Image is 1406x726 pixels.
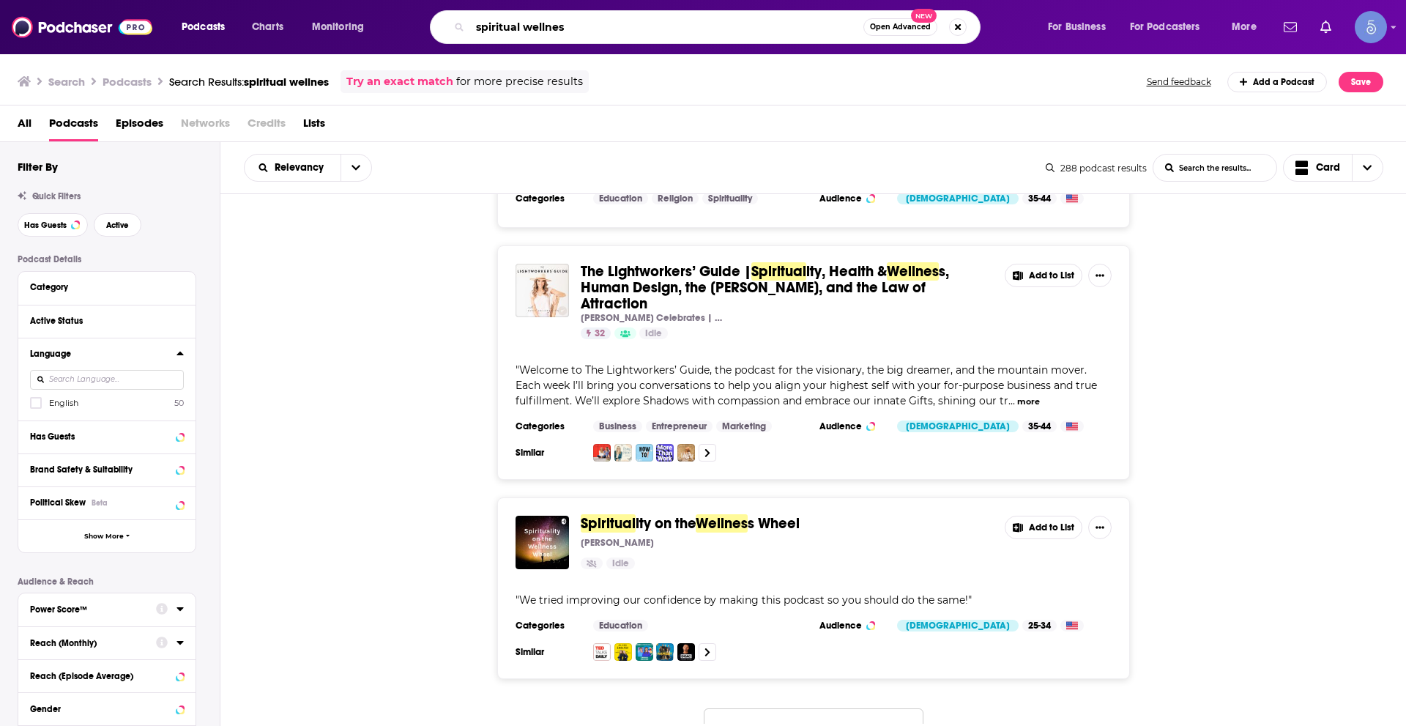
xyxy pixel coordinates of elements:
p: [PERSON_NAME] Celebrates | Business & Branding Coach [581,312,727,324]
div: [DEMOGRAPHIC_DATA] [897,421,1019,432]
h3: Search [48,75,85,89]
span: Networks [181,111,230,141]
span: for more precise results [456,73,583,90]
div: 35-44 [1022,421,1057,432]
span: Monitoring [312,17,364,37]
a: More Than Work [656,444,674,462]
span: Idle [612,557,629,571]
img: TED Talks Daily [593,643,611,661]
button: Show More Button [1088,516,1112,539]
span: New [911,9,937,23]
img: The Ramsey Show [656,643,674,661]
img: Align with Jenna Zoe: The Human Design Podcast [677,444,695,462]
button: Gender [30,699,184,717]
p: [PERSON_NAME] [581,537,654,549]
button: open menu [302,15,383,39]
button: Category [30,278,184,296]
div: Beta [92,498,108,508]
a: The Lightworkers’ Guide | Spirituality, Health & Wellness, Human Design, the Gene Keys, and the L... [516,264,569,317]
p: Podcast Details [18,254,196,264]
a: Spirituality on the Wellness Wheel [516,516,569,569]
h2: Choose List sort [244,154,372,182]
button: Has Guests [18,213,88,237]
span: ity, Health & [806,262,887,281]
span: 50 [174,398,184,408]
a: Education [593,193,648,204]
a: Idle [606,558,635,569]
h3: Audience [819,620,885,631]
button: Show profile menu [1355,11,1387,43]
input: Search podcasts, credits, & more... [470,15,863,39]
span: The Lightworkers’ Guide | [581,262,751,281]
a: How To! [636,444,653,462]
button: Add to List [1005,264,1082,287]
div: Category [30,282,174,292]
span: Credits [248,111,286,141]
img: User Profile [1355,11,1387,43]
span: English [49,398,78,408]
h3: Categories [516,193,581,204]
button: Save [1339,72,1383,92]
div: Reach (Episode Average) [30,671,171,681]
img: 6 Minute English [636,643,653,661]
span: Idle [645,327,662,341]
a: Show notifications dropdown [1314,15,1337,40]
button: Reach (Monthly) [30,633,156,651]
h2: Choose View [1283,154,1384,182]
span: Welcome to The Lightworkers’ Guide, the podcast for the visionary, the big dreamer, and the mount... [516,363,1097,407]
button: Reach (Episode Average) [30,666,184,684]
button: Send feedback [1142,75,1216,88]
span: Spiritual [751,262,806,281]
button: open menu [245,163,341,173]
button: open menu [171,15,244,39]
div: 288 podcast results [1046,163,1147,174]
button: Power Score™ [30,599,156,618]
div: Brand Safety & Suitability [30,464,171,475]
span: For Podcasters [1130,17,1200,37]
h3: Categories [516,421,581,432]
img: Podchaser - Follow, Share and Rate Podcasts [12,13,152,41]
div: Search Results: [169,75,329,89]
span: For Business [1048,17,1106,37]
button: Show More Button [1088,264,1112,287]
span: Has Guests [24,221,67,229]
span: Open Advanced [870,23,931,31]
a: Religion [652,193,699,204]
a: 32 [581,327,611,339]
span: Card [1316,163,1340,173]
button: open menu [1120,15,1221,39]
span: s Wheel [748,514,800,533]
img: Flying Free [614,444,632,462]
a: Search Results:spiritual wellnes [169,75,329,89]
button: Brand Safety & Suitability [30,460,184,478]
div: Has Guests [30,431,171,442]
span: ity on the [636,514,696,533]
a: The Lightworkers’ Guide |Spirituality, Health &Wellness, Human Design, the [PERSON_NAME], and the... [581,264,993,312]
button: Political SkewBeta [30,493,184,511]
span: ... [1008,394,1015,407]
h3: Similar [516,646,581,658]
a: All [18,111,31,141]
div: Search podcasts, credits, & more... [444,10,994,44]
span: Wellnes [696,514,748,533]
a: Episodes [116,111,163,141]
a: The Diary Of A CEO with Steven Bartlett [677,643,695,661]
button: Open AdvancedNew [863,18,937,36]
input: Search Language... [30,370,184,390]
span: Podcasts [182,17,225,37]
a: Marketing [716,421,772,432]
a: Lists [303,111,325,141]
span: Podcasts [49,111,98,141]
a: Entrepreneur [646,421,713,432]
div: [DEMOGRAPHIC_DATA] [897,193,1019,204]
a: Spirituality on theWellness Wheel [581,516,800,532]
h3: Audience [819,193,885,204]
